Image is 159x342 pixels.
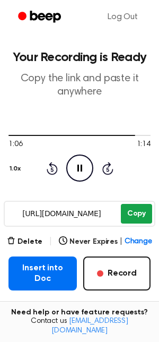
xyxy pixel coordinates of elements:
a: Beep [11,7,70,28]
a: Log Out [97,4,148,30]
span: 1:06 [8,139,22,150]
p: Copy the link and paste it anywhere [8,72,151,99]
button: Copy [121,204,152,224]
span: Contact us [6,317,153,336]
button: Insert into Doc [8,256,77,290]
button: Record [83,256,151,290]
button: Delete [7,236,42,247]
span: Change [125,236,152,247]
button: Never Expires|Change [59,236,152,247]
span: 1:14 [137,139,151,150]
h1: Your Recording is Ready [8,51,151,64]
span: | [49,235,52,248]
a: [EMAIL_ADDRESS][DOMAIN_NAME] [51,318,128,335]
span: | [120,236,122,247]
button: 1.0x [8,160,24,178]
